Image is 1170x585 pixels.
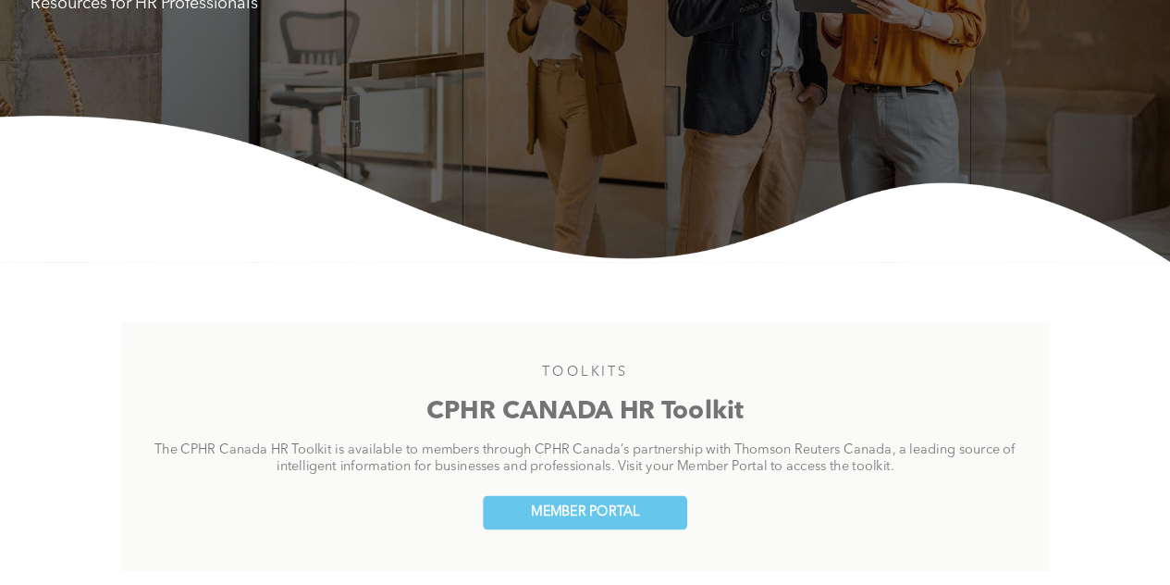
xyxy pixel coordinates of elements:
[426,398,744,423] span: CPHR CANADA HR Toolkit
[531,504,639,520] span: MEMBER PORTAL
[542,365,628,378] span: TOOLKITS
[483,495,687,529] a: MEMBER PORTAL
[154,443,1015,473] span: The CPHR Canada HR Toolkit is available to members through CPHR Canada’s partnership with Thomson...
